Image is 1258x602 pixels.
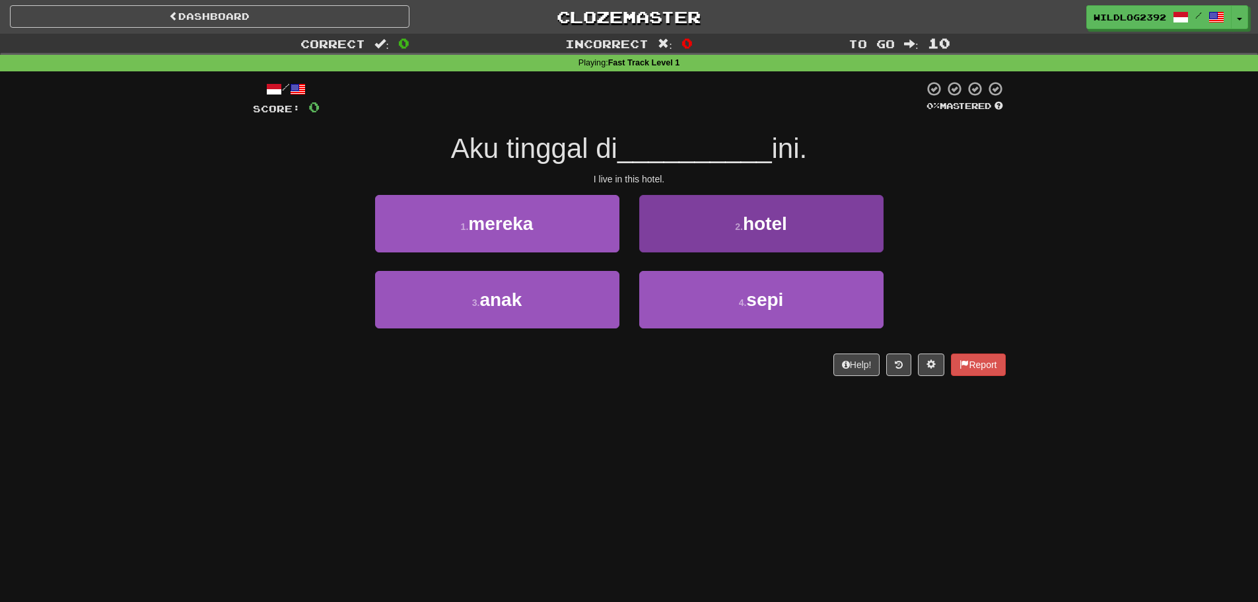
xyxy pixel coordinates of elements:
[1195,11,1202,20] span: /
[924,100,1006,112] div: Mastered
[886,354,911,376] button: Round history (alt+y)
[681,35,693,51] span: 0
[375,271,619,328] button: 3.anak
[253,81,320,97] div: /
[658,38,672,50] span: :
[10,5,409,28] a: Dashboard
[429,5,829,28] a: Clozemaster
[253,103,300,114] span: Score:
[398,35,409,51] span: 0
[451,133,617,164] span: Aku tinggal di
[904,38,919,50] span: :
[375,195,619,252] button: 1.mereka
[1094,11,1166,23] span: WildLog2392
[639,271,884,328] button: 4.sepi
[253,172,1006,186] div: I live in this hotel.
[639,195,884,252] button: 2.hotel
[374,38,389,50] span: :
[608,58,680,67] strong: Fast Track Level 1
[1086,5,1232,29] a: WildLog2392 /
[479,289,522,310] span: anak
[461,221,469,232] small: 1 .
[468,213,533,234] span: mereka
[308,98,320,115] span: 0
[746,289,783,310] span: sepi
[928,35,950,51] span: 10
[735,221,743,232] small: 2 .
[772,133,808,164] span: ini.
[472,297,480,308] small: 3 .
[833,354,880,376] button: Help!
[849,37,895,50] span: To go
[743,213,787,234] span: hotel
[565,37,648,50] span: Incorrect
[951,354,1005,376] button: Report
[617,133,772,164] span: __________
[926,100,940,111] span: 0 %
[300,37,365,50] span: Correct
[739,297,747,308] small: 4 .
